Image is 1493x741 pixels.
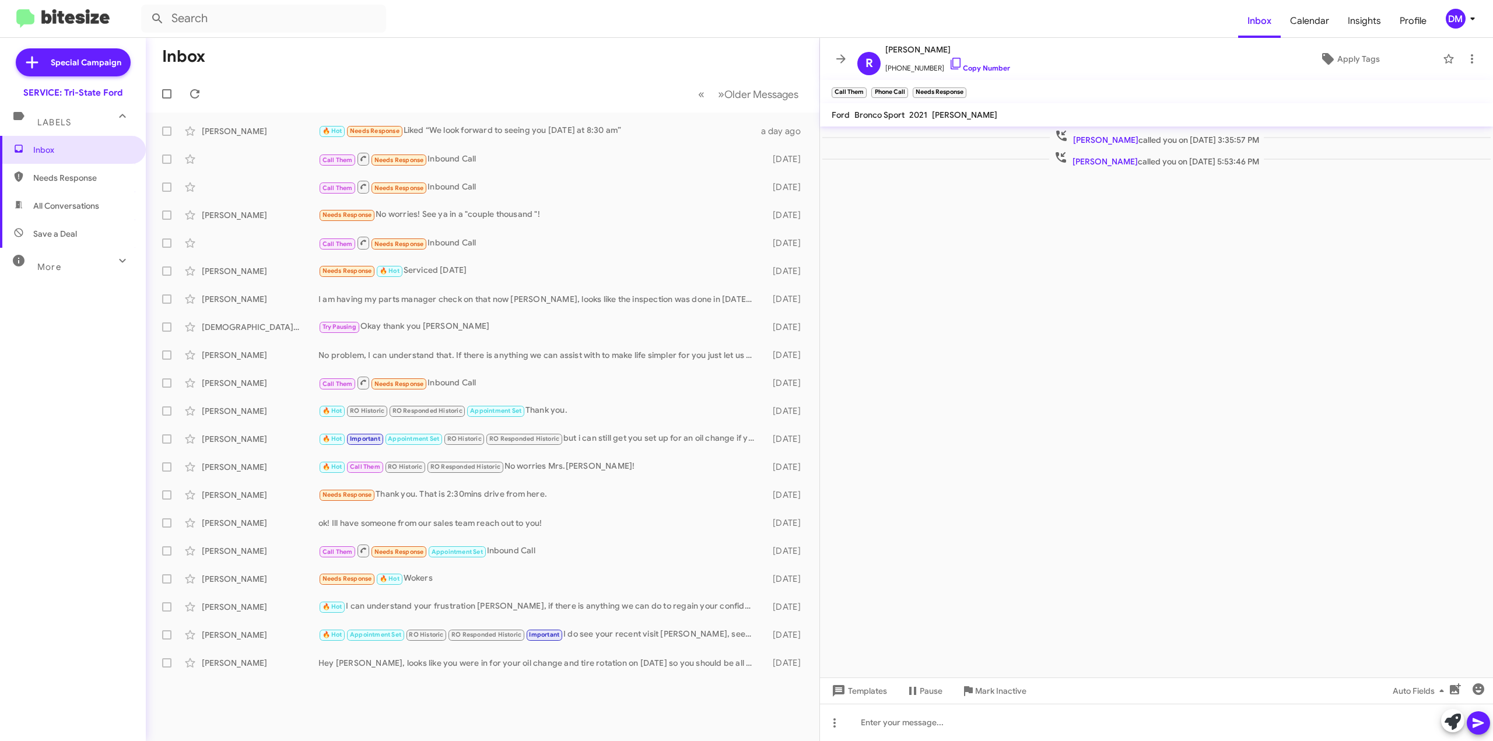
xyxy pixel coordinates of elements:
div: [PERSON_NAME] [202,489,318,501]
div: SERVICE: Tri-State Ford [23,87,122,99]
span: Apply Tags [1337,48,1380,69]
div: [PERSON_NAME] [202,461,318,473]
div: [PERSON_NAME] [202,573,318,585]
a: Calendar [1281,4,1338,38]
div: [PERSON_NAME] [202,125,318,137]
div: [PERSON_NAME] [202,657,318,669]
span: [PHONE_NUMBER] [885,57,1010,74]
div: Inbound Call [318,375,760,390]
span: Call Them [323,184,353,192]
div: [DATE] [760,489,810,501]
span: Auto Fields [1393,680,1449,701]
span: All Conversations [33,200,99,212]
div: [DATE] [760,293,810,305]
div: [DATE] [760,657,810,669]
div: [DATE] [760,433,810,445]
span: 🔥 Hot [323,603,342,610]
button: Templates [820,680,896,701]
div: I am having my parts manager check on that now [PERSON_NAME], looks like the inspection was done ... [318,293,760,305]
div: [DATE] [760,265,810,277]
span: 🔥 Hot [380,267,399,275]
button: Apply Tags [1261,48,1437,69]
span: RO Responded Historic [430,463,500,470]
span: 2021 [909,110,927,120]
div: [DATE] [760,601,810,613]
button: Auto Fields [1383,680,1458,701]
span: Special Campaign [51,57,121,68]
div: [PERSON_NAME] [202,377,318,389]
div: Inbound Call [318,152,760,166]
span: 🔥 Hot [323,127,342,135]
a: Copy Number [949,64,1010,72]
span: Call Them [350,463,380,470]
span: Pause [920,680,942,701]
span: Templates [829,680,887,701]
span: R [865,54,873,73]
div: [PERSON_NAME] [202,629,318,641]
span: Call Them [323,156,353,164]
span: Needs Response [374,184,424,192]
button: Previous [691,82,712,106]
div: [DATE] [760,237,810,249]
div: [PERSON_NAME] [202,405,318,417]
div: No worries Mrs.[PERSON_NAME]! [318,460,760,473]
span: Needs Response [323,267,372,275]
span: [PERSON_NAME] [885,43,1010,57]
button: DM [1436,9,1480,29]
h1: Inbox [162,47,205,66]
span: RO Responded Historic [489,435,559,443]
span: Save a Deal [33,228,77,240]
a: Insights [1338,4,1390,38]
div: [PERSON_NAME] [202,601,318,613]
span: Ford [832,110,850,120]
span: 🔥 Hot [380,575,399,582]
div: [DEMOGRAPHIC_DATA][PERSON_NAME] [202,321,318,333]
span: 🔥 Hot [323,631,342,638]
span: [PERSON_NAME] [932,110,997,120]
span: called you on [DATE] 3:35:57 PM [1050,129,1264,146]
span: RO Historic [409,631,443,638]
span: Needs Response [374,156,424,164]
div: [PERSON_NAME] [202,433,318,445]
div: DM [1446,9,1466,29]
small: Phone Call [871,87,907,98]
div: [PERSON_NAME] [202,265,318,277]
span: Needs Response [323,575,372,582]
span: Try Pausing [323,323,356,331]
button: Next [711,82,805,106]
div: Thank you. That is 2:30mins drive from here. [318,488,760,501]
span: Needs Response [374,240,424,248]
span: Needs Response [374,380,424,388]
div: but i can still get you set up for an oil change if you would like [318,432,760,445]
span: Needs Response [33,172,132,184]
div: [PERSON_NAME] [202,293,318,305]
span: Appointment Set [388,435,439,443]
button: Pause [896,680,952,701]
span: Needs Response [323,211,372,219]
div: [PERSON_NAME] [202,545,318,557]
div: [DATE] [760,209,810,221]
span: Important [529,631,559,638]
div: [DATE] [760,517,810,529]
span: Appointment Set [470,407,521,415]
div: [DATE] [760,377,810,389]
span: [PERSON_NAME] [1073,135,1138,145]
a: Profile [1390,4,1436,38]
input: Search [141,5,386,33]
div: [DATE] [760,461,810,473]
div: Okay thank you [PERSON_NAME] [318,320,760,333]
div: I do see your recent visit [PERSON_NAME], seems you are correct, your Mustang is all up to par. P... [318,628,760,641]
div: No problem, I can understand that. If there is anything we can assist with to make life simpler f... [318,349,760,361]
span: Bronco Sport [854,110,905,120]
span: 🔥 Hot [323,435,342,443]
small: Call Them [832,87,867,98]
span: RO Historic [388,463,422,470]
span: RO Responded Historic [451,631,521,638]
span: Call Them [323,380,353,388]
span: Inbox [33,144,132,156]
div: [DATE] [760,545,810,557]
span: 🔥 Hot [323,407,342,415]
span: RO Responded Historic [392,407,462,415]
